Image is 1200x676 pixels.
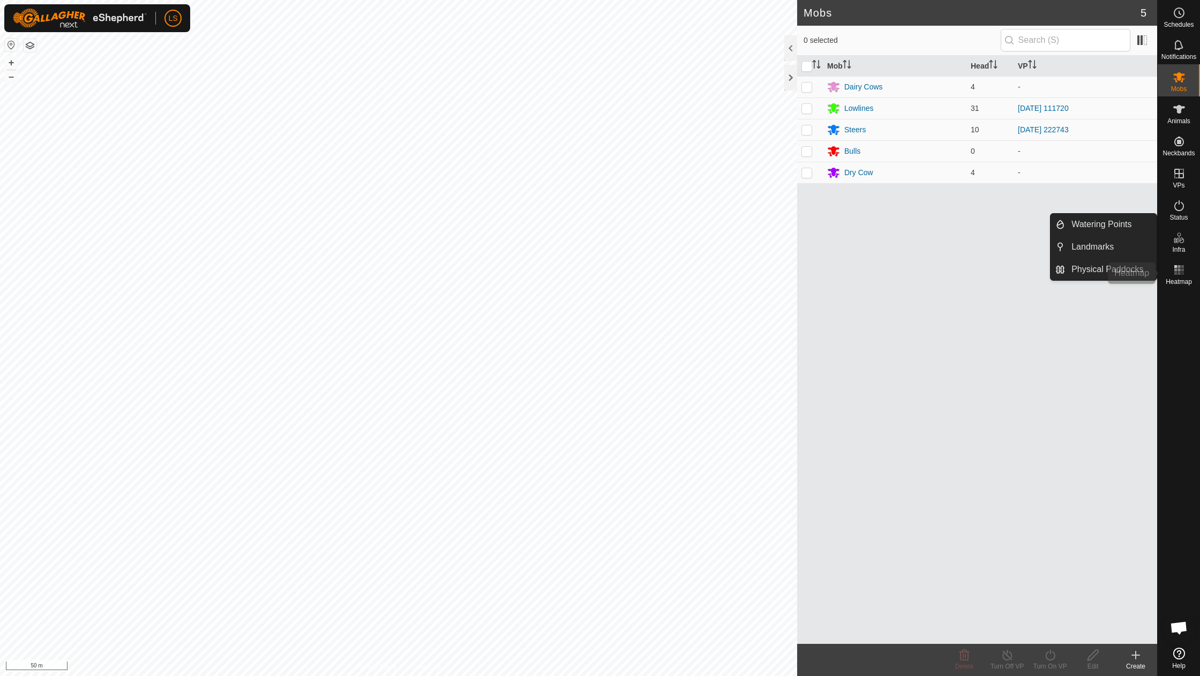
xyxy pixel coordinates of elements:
[823,56,966,77] th: Mob
[971,147,975,155] span: 0
[1065,214,1157,235] a: Watering Points
[844,124,866,136] div: Steers
[804,6,1141,19] h2: Mobs
[1001,29,1130,51] input: Search (S)
[971,168,975,177] span: 4
[1172,246,1185,253] span: Infra
[168,13,177,24] span: LS
[13,9,147,28] img: Gallagher Logo
[1172,663,1186,669] span: Help
[1014,140,1157,162] td: -
[409,662,441,672] a: Contact Us
[5,39,18,51] button: Reset Map
[1161,54,1196,60] span: Notifications
[356,662,396,672] a: Privacy Policy
[1051,259,1157,280] li: Physical Paddocks
[1065,236,1157,258] a: Landmarks
[989,62,997,70] p-sorticon: Activate to sort
[971,104,979,112] span: 31
[844,81,883,93] div: Dairy Cows
[844,146,860,157] div: Bulls
[1141,5,1146,21] span: 5
[1029,662,1071,671] div: Turn On VP
[5,70,18,83] button: –
[1114,662,1157,671] div: Create
[955,663,974,670] span: Delete
[1169,214,1188,221] span: Status
[5,56,18,69] button: +
[844,103,873,114] div: Lowlines
[1028,62,1037,70] p-sorticon: Activate to sort
[1018,104,1069,112] a: [DATE] 111720
[1166,279,1192,285] span: Heatmap
[1018,125,1069,134] a: [DATE] 222743
[1158,643,1200,673] a: Help
[1051,236,1157,258] li: Landmarks
[1163,612,1195,644] div: Open chat
[1164,21,1194,28] span: Schedules
[1071,662,1114,671] div: Edit
[844,167,873,178] div: Dry Cow
[843,62,851,70] p-sorticon: Activate to sort
[1065,259,1157,280] a: Physical Paddocks
[1014,56,1157,77] th: VP
[1051,214,1157,235] li: Watering Points
[986,662,1029,671] div: Turn Off VP
[1173,182,1184,189] span: VPs
[1167,118,1190,124] span: Animals
[971,125,979,134] span: 10
[971,82,975,91] span: 4
[812,62,821,70] p-sorticon: Activate to sort
[1014,76,1157,97] td: -
[1162,150,1195,156] span: Neckbands
[1071,241,1114,253] span: Landmarks
[1171,86,1187,92] span: Mobs
[966,56,1014,77] th: Head
[1071,218,1131,231] span: Watering Points
[804,35,1001,46] span: 0 selected
[1071,263,1143,276] span: Physical Paddocks
[1014,162,1157,183] td: -
[24,39,36,52] button: Map Layers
